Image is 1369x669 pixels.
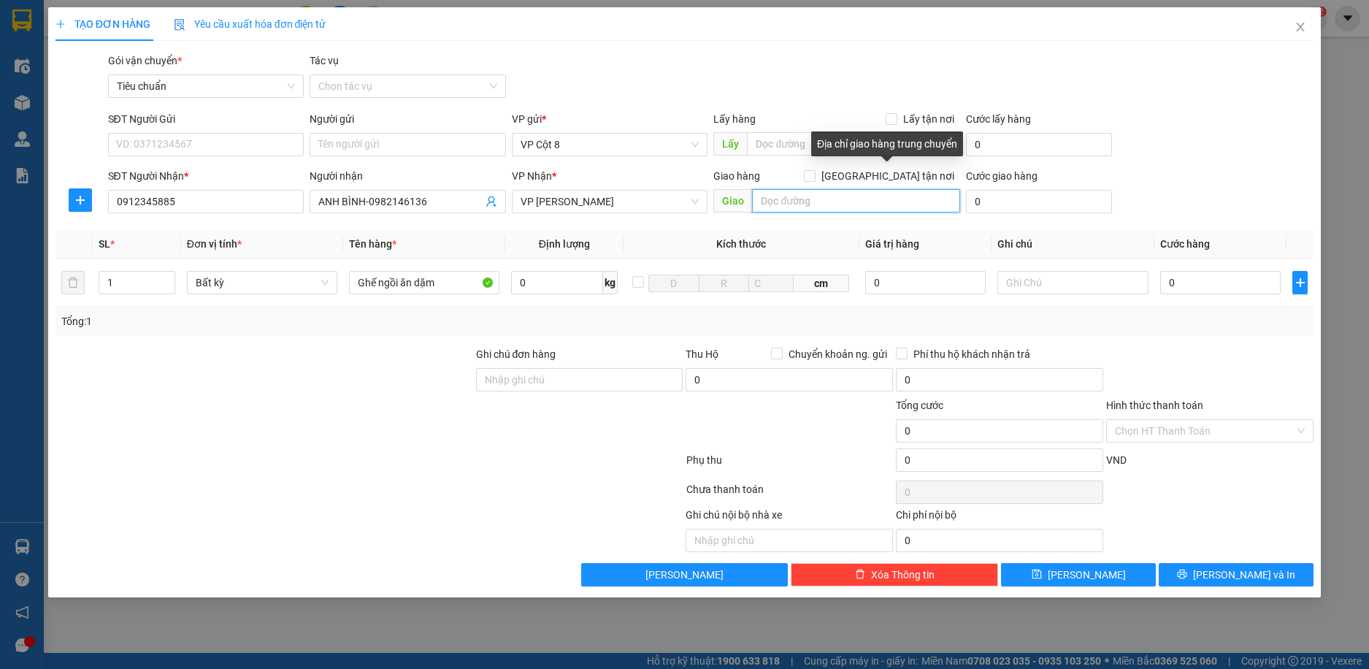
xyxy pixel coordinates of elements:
strong: Công ty TNHH Phúc Xuyên [40,7,204,23]
span: Phí thu hộ khách nhận trả [908,346,1036,362]
span: Yêu cầu xuất hóa đơn điện tử [174,18,326,30]
span: VP Nhận [512,170,552,182]
span: Gửi hàng Hạ Long: Hotline: [36,82,207,107]
strong: 0888 827 827 - 0848 827 827 [103,53,205,78]
span: C81509250121 [210,98,295,113]
span: Lấy tận nơi [897,111,960,127]
img: icon [174,19,185,31]
button: plus [69,188,92,212]
label: Cước lấy hàng [966,113,1031,125]
div: Chưa thanh toán [685,481,895,507]
input: Dọc đường [747,132,960,156]
span: Lấy hàng [713,113,756,125]
input: D [648,275,699,292]
span: Bất kỳ [196,272,329,294]
span: VP Cột 8 [521,134,699,156]
th: Ghi chú [992,230,1154,259]
span: Chuyển khoản ng. gửi [783,346,893,362]
span: Giá trị hàng [865,238,919,250]
button: plus [1292,271,1308,294]
div: Chi phí nội bộ [896,507,1103,529]
span: Cước hàng [1160,238,1210,250]
input: Nhập ghi chú [686,529,893,552]
span: cm [794,275,849,292]
strong: 0886 027 027 [109,95,173,107]
span: [PERSON_NAME] [645,567,724,583]
span: Gửi hàng [GEOGRAPHIC_DATA]: Hotline: [39,26,205,78]
span: SL [99,238,110,250]
div: Người gửi [310,111,506,127]
div: Phụ thu [685,452,895,478]
input: Cước lấy hàng [966,133,1111,156]
strong: 024 3236 3236 - [39,39,204,65]
span: Giao hàng [713,170,760,182]
div: Tổng: 1 [61,313,529,329]
span: Thu Hộ [686,348,718,360]
div: SĐT Người Nhận [108,168,304,184]
span: VP Dương Đình Nghệ [521,191,699,213]
div: VP gửi [512,111,708,127]
label: Ghi chú đơn hàng [476,348,556,360]
span: [GEOGRAPHIC_DATA] tận nơi [816,168,960,184]
span: Gói vận chuyển [108,55,182,66]
span: Tiêu chuẩn [117,75,296,97]
input: C [748,275,794,292]
span: user-add [486,196,497,207]
strong: 02033 616 626 - [130,82,207,94]
span: [PERSON_NAME] và In [1193,567,1295,583]
span: kg [603,271,618,294]
span: plus [55,19,66,29]
span: delete [855,569,865,581]
button: deleteXóa Thông tin [791,563,998,586]
span: Giao [713,189,752,213]
span: VND [1106,454,1127,466]
input: Cước giao hàng [966,190,1111,213]
input: Dọc đường [752,189,960,213]
span: Kích thước [716,238,766,250]
div: SĐT Người Gửi [108,111,304,127]
label: Hình thức thanh toán [1106,400,1203,411]
span: Đơn vị tính [187,238,242,250]
span: close [1295,21,1306,33]
div: Ghi chú nội bộ nhà xe [686,507,893,529]
span: Định lượng [539,238,590,250]
label: Cước giao hàng [966,170,1038,182]
input: Ghi chú đơn hàng [476,368,683,391]
button: delete [61,271,85,294]
div: Địa chỉ giao hàng trung chuyển [811,131,963,156]
input: VD: Bàn, Ghế [349,271,499,294]
input: Ghi Chú [997,271,1148,294]
span: Tên hàng [349,238,396,250]
span: Tổng cước [896,400,943,411]
button: [PERSON_NAME] [581,563,789,586]
div: Người nhận [310,168,506,184]
span: TẠO ĐƠN HÀNG [55,18,150,30]
span: save [1032,569,1042,581]
span: plus [1293,277,1307,288]
label: Tác vụ [310,55,339,66]
img: logo [9,95,33,167]
span: Lấy [713,132,747,156]
span: [PERSON_NAME] [1048,567,1126,583]
span: plus [69,194,91,206]
button: Close [1280,7,1321,48]
button: printer[PERSON_NAME] và In [1159,563,1314,586]
span: Xóa Thông tin [871,567,935,583]
input: 0 [865,271,986,294]
input: R [699,275,749,292]
button: save[PERSON_NAME] [1001,563,1156,586]
span: printer [1177,569,1187,581]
